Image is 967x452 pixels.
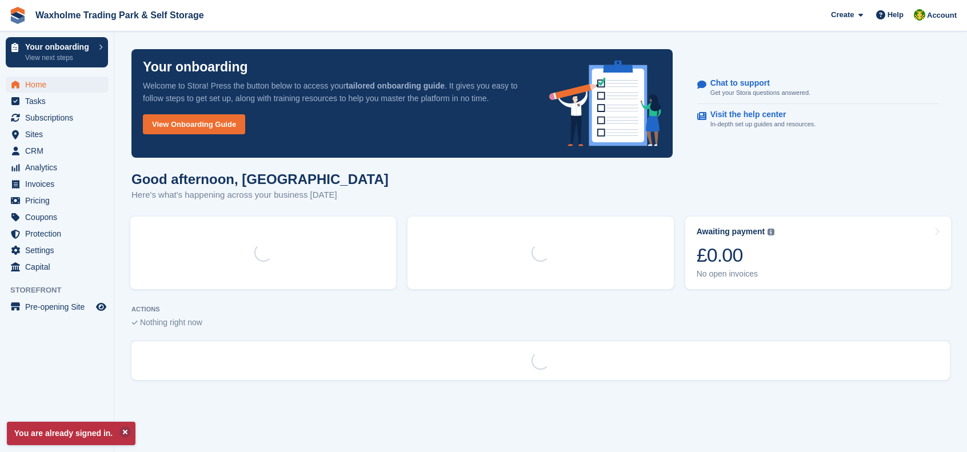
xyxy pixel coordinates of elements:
span: Create [831,9,854,21]
a: menu [6,259,108,275]
span: Analytics [25,159,94,175]
img: stora-icon-8386f47178a22dfd0bd8f6a31ec36ba5ce8667c1dd55bd0f319d3a0aa187defe.svg [9,7,26,24]
h1: Good afternoon, [GEOGRAPHIC_DATA] [131,171,389,187]
a: Waxholme Trading Park & Self Storage [31,6,209,25]
a: menu [6,193,108,209]
span: Protection [25,226,94,242]
p: Your onboarding [143,61,248,74]
p: In-depth set up guides and resources. [710,119,816,129]
a: Preview store [94,300,108,314]
a: menu [6,93,108,109]
a: Visit the help center In-depth set up guides and resources. [697,104,939,135]
a: menu [6,126,108,142]
img: onboarding-info-6c161a55d2c0e0a8cae90662b2fe09162a5109e8cc188191df67fb4f79e88e88.svg [549,61,661,146]
a: menu [6,209,108,225]
span: Help [888,9,904,21]
a: menu [6,110,108,126]
span: Invoices [25,176,94,192]
a: menu [6,143,108,159]
a: Chat to support Get your Stora questions answered. [697,73,939,104]
a: View Onboarding Guide [143,114,245,134]
div: Awaiting payment [697,227,765,237]
img: icon-info-grey-7440780725fd019a000dd9b08b2336e03edf1995a4989e88bcd33f0948082b44.svg [768,229,774,235]
img: Waxholme Self Storage [914,9,925,21]
span: Storefront [10,285,114,296]
a: menu [6,226,108,242]
p: Chat to support [710,78,801,88]
div: No open invoices [697,269,775,279]
span: Home [25,77,94,93]
span: Settings [25,242,94,258]
a: menu [6,159,108,175]
img: blank_slate_check_icon-ba018cac091ee9be17c0a81a6c232d5eb81de652e7a59be601be346b1b6ddf79.svg [131,321,138,325]
p: Here's what's happening across your business [DATE] [131,189,389,202]
span: Pricing [25,193,94,209]
a: menu [6,299,108,315]
span: Nothing right now [140,318,202,327]
p: View next steps [25,53,93,63]
strong: tailored onboarding guide [346,81,445,90]
p: Welcome to Stora! Press the button below to access your . It gives you easy to follow steps to ge... [143,79,531,105]
span: Sites [25,126,94,142]
span: Subscriptions [25,110,94,126]
span: Coupons [25,209,94,225]
div: £0.00 [697,243,775,267]
span: CRM [25,143,94,159]
p: Your onboarding [25,43,93,51]
a: menu [6,77,108,93]
span: Pre-opening Site [25,299,94,315]
span: Account [927,10,957,21]
span: Capital [25,259,94,275]
p: ACTIONS [131,306,950,313]
a: menu [6,242,108,258]
a: menu [6,176,108,192]
span: Tasks [25,93,94,109]
a: Awaiting payment £0.00 No open invoices [685,217,951,289]
p: Get your Stora questions answered. [710,88,810,98]
p: You are already signed in. [7,422,135,445]
a: Your onboarding View next steps [6,37,108,67]
p: Visit the help center [710,110,807,119]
